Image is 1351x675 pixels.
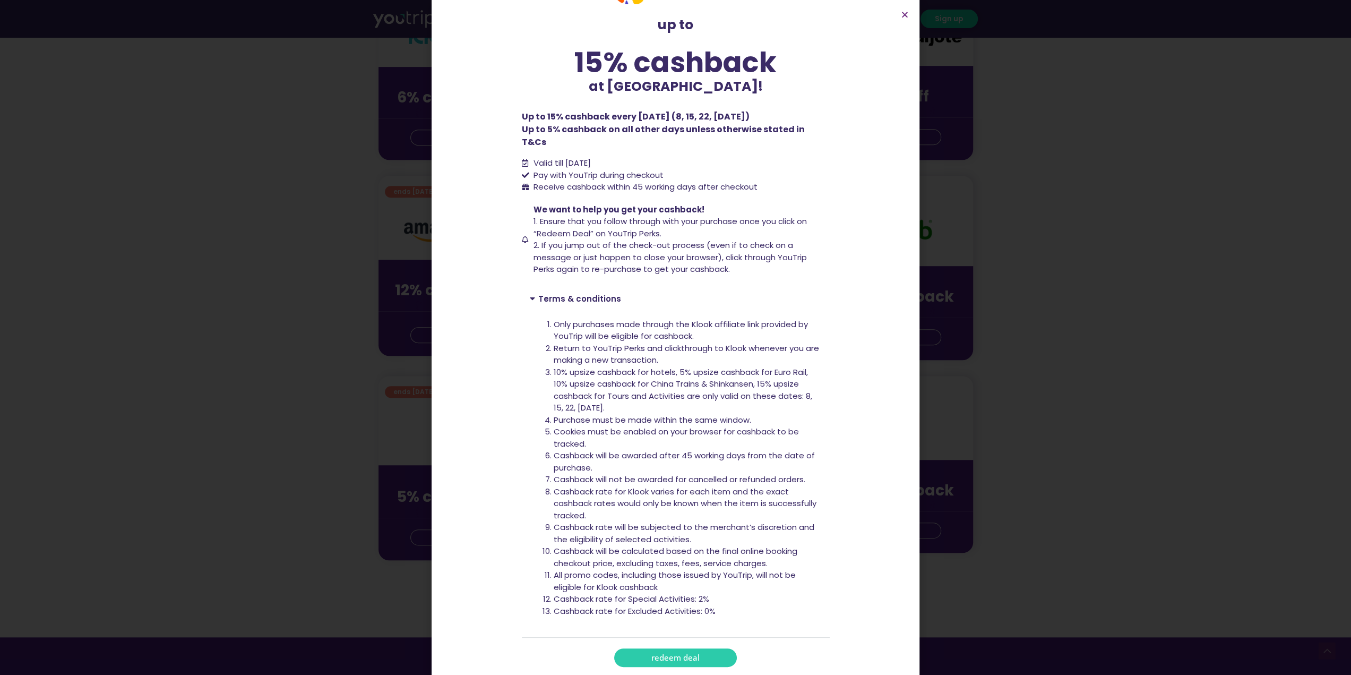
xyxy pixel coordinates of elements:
li: Cashback will be calculated based on the final online booking checkout price, excluding taxes, fe... [554,545,822,569]
li: Cashback will not be awarded for cancelled or refunded orders. [554,474,822,486]
span: 2. If you jump out of the check-out process (even if to check on a message or just happen to clos... [533,240,807,275]
span: 10% upsize cashback for hotels, 5% upsize cashback for Euro Rail, 10% upsize cashback for China T... [554,366,812,414]
div: 15% cashback [522,48,830,76]
span: We want to help you get your cashback! [533,204,704,215]
span: Valid till [DATE] [531,157,591,169]
a: Close [901,11,909,19]
span: All promo codes, including those issued by YouTrip, will not be eligible for Klook cashback [554,569,796,593]
p: Up to 15% cashback every [DATE] (8, 15, 22, [DATE]) Up to 5% cashback on all other days unless ot... [522,110,830,149]
li: Cashback rate for Klook varies for each item and the exact cashback rates would only be known whe... [554,486,822,522]
a: Terms & conditions [538,293,621,304]
span: 1. Ensure that you follow through with your purchase once you click on “Redeem Deal” on YouTrip P... [533,216,807,239]
p: up to [522,15,830,35]
li: Cookies must be enabled on your browser for cashback to be tracked. [554,426,822,450]
li: Return to YouTrip Perks and clickthrough to Klook whenever you are making a new transaction. [554,343,822,366]
a: redeem deal [614,648,737,667]
li: Only purchases made through the Klook affiliate link provided by YouTrip will be eligible for cas... [554,319,822,343]
div: Terms & conditions [522,311,830,638]
li: Cashback will be awarded after 45 working days from the date of purchase. [554,450,822,474]
li: Cashback rate for Special Activities: 2% [554,593,822,605]
li: Purchase must be made within the same window. [554,414,822,426]
li: Cashback rate for Excluded Activities: 0% [554,605,822,618]
span: Pay with YouTrip during checkout [531,169,664,182]
p: at [GEOGRAPHIC_DATA]! [522,76,830,97]
li: Cashback rate will be subjected to the merchant’s discretion and the eligibility of selected acti... [554,522,822,545]
span: redeem deal [651,654,700,662]
div: Terms & conditions [522,286,830,311]
span: Receive cashback within 45 working days after checkout [531,181,758,193]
